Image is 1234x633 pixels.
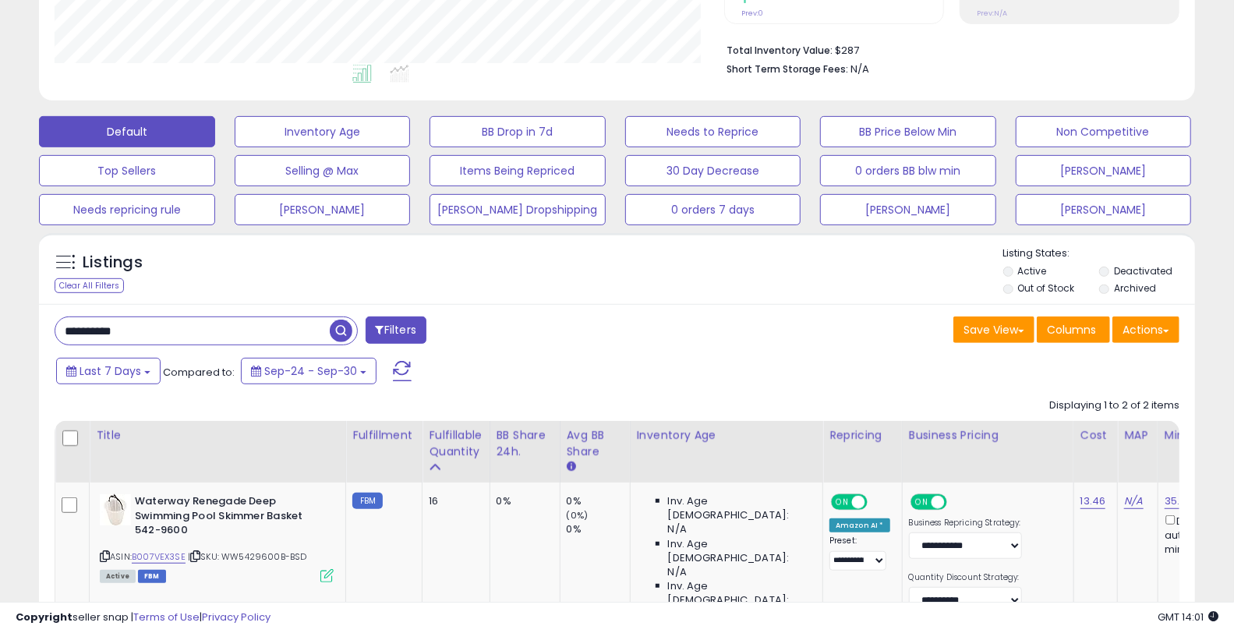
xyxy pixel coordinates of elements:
a: 35.28 [1165,493,1193,509]
a: Privacy Policy [202,610,270,624]
b: Waterway Renegade Deep Swimming Pool Skimmer Basket 542-9600 [135,494,324,542]
b: Total Inventory Value: [727,44,833,57]
div: seller snap | | [16,610,270,625]
div: 0% [567,522,630,536]
span: N/A [668,565,687,579]
button: 30 Day Decrease [625,155,801,186]
label: Quantity Discount Strategy: [909,572,1022,583]
button: Columns [1037,316,1110,343]
label: Business Repricing Strategy: [909,518,1022,529]
a: Terms of Use [133,610,200,624]
span: N/A [850,62,869,76]
span: OFF [944,496,969,509]
button: [PERSON_NAME] [1016,155,1192,186]
label: Active [1018,264,1047,278]
span: ON [833,496,852,509]
button: BB Price Below Min [820,116,996,147]
label: Out of Stock [1018,281,1075,295]
a: N/A [1124,493,1143,509]
button: Inventory Age [235,116,411,147]
button: Selling @ Max [235,155,411,186]
div: Amazon AI * [829,518,890,532]
button: [PERSON_NAME] [820,194,996,225]
button: Last 7 Days [56,358,161,384]
a: 13.46 [1080,493,1106,509]
button: Filters [366,316,426,344]
span: Sep-24 - Sep-30 [264,363,357,379]
span: OFF [865,496,890,509]
span: All listings currently available for purchase on Amazon [100,570,136,583]
div: Inventory Age [637,427,816,444]
div: Displaying 1 to 2 of 2 items [1049,398,1179,413]
button: Non Competitive [1016,116,1192,147]
small: Avg BB Share. [567,460,576,474]
span: Inv. Age [DEMOGRAPHIC_DATA]: [668,579,811,607]
button: [PERSON_NAME] [1016,194,1192,225]
button: [PERSON_NAME] [235,194,411,225]
div: Repricing [829,427,896,444]
div: ASIN: [100,494,334,581]
div: Business Pricing [909,427,1067,444]
img: 41jhmj1iE+L._SL40_.jpg [100,494,131,525]
button: BB Drop in 7d [430,116,606,147]
div: Avg BB Share [567,427,624,460]
small: Prev: N/A [977,9,1007,18]
a: B007VEX3SE [132,550,186,564]
div: Fulfillable Quantity [429,427,483,460]
button: 0 orders 7 days [625,194,801,225]
span: Columns [1047,322,1096,338]
p: Listing States: [1003,246,1195,261]
button: Top Sellers [39,155,215,186]
button: Save View [953,316,1034,343]
span: N/A [668,522,687,536]
button: Needs to Reprice [625,116,801,147]
small: (0%) [567,509,589,522]
div: Cost [1080,427,1112,444]
div: MAP [1124,427,1151,444]
span: 2025-10-8 14:01 GMT [1158,610,1218,624]
button: [PERSON_NAME] Dropshipping [430,194,606,225]
span: Inv. Age [DEMOGRAPHIC_DATA]: [668,494,811,522]
b: Short Term Storage Fees: [727,62,848,76]
button: 0 orders BB blw min [820,155,996,186]
span: Last 7 Days [80,363,141,379]
button: Default [39,116,215,147]
div: BB Share 24h. [497,427,553,460]
span: | SKU: WW5429600B-BSD [188,550,307,563]
span: Inv. Age [DEMOGRAPHIC_DATA]: [668,537,811,565]
li: $287 [727,40,1168,58]
div: Clear All Filters [55,278,124,293]
button: Sep-24 - Sep-30 [241,358,377,384]
div: 16 [429,494,477,508]
span: FBM [138,570,166,583]
label: Deactivated [1114,264,1172,278]
strong: Copyright [16,610,72,624]
small: FBM [352,493,383,509]
h5: Listings [83,252,143,274]
small: Prev: 0 [741,9,763,18]
button: Needs repricing rule [39,194,215,225]
div: Preset: [829,536,890,571]
div: 0% [497,494,548,508]
label: Archived [1114,281,1156,295]
span: Compared to: [163,365,235,380]
button: Items Being Repriced [430,155,606,186]
div: Fulfillment [352,427,415,444]
div: 0% [567,494,630,508]
span: ON [912,496,932,509]
button: Actions [1112,316,1179,343]
div: Title [96,427,339,444]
